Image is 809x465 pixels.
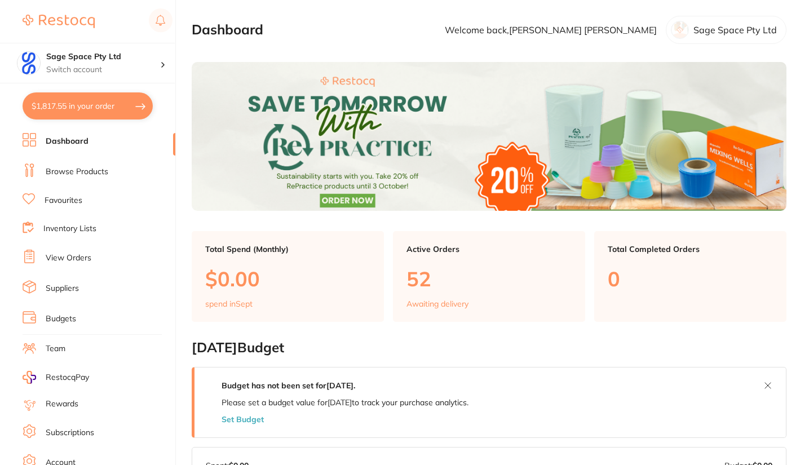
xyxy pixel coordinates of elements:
[205,267,370,290] p: $0.00
[222,415,264,424] button: Set Budget
[46,372,89,383] span: RestocqPay
[46,427,94,439] a: Subscriptions
[222,398,468,407] p: Please set a budget value for [DATE] to track your purchase analytics.
[406,245,572,254] p: Active Orders
[192,62,786,211] img: Dashboard
[46,166,108,178] a: Browse Products
[205,245,370,254] p: Total Spend (Monthly)
[205,299,253,308] p: spend in Sept
[393,231,585,322] a: Active Orders52Awaiting delivery
[43,223,96,234] a: Inventory Lists
[46,398,78,410] a: Rewards
[192,231,384,322] a: Total Spend (Monthly)$0.00spend inSept
[46,64,160,76] p: Switch account
[23,371,36,384] img: RestocqPay
[46,343,65,355] a: Team
[46,283,79,294] a: Suppliers
[406,299,468,308] p: Awaiting delivery
[192,22,263,38] h2: Dashboard
[46,136,89,147] a: Dashboard
[23,8,95,34] a: Restocq Logo
[23,15,95,28] img: Restocq Logo
[46,313,76,325] a: Budgets
[17,52,40,74] img: Sage Space Pty Ltd
[23,92,153,119] button: $1,817.55 in your order
[46,51,160,63] h4: Sage Space Pty Ltd
[45,195,82,206] a: Favourites
[608,267,773,290] p: 0
[192,340,786,356] h2: [DATE] Budget
[406,267,572,290] p: 52
[594,231,786,322] a: Total Completed Orders0
[445,25,657,35] p: Welcome back, [PERSON_NAME] [PERSON_NAME]
[23,371,89,384] a: RestocqPay
[693,25,777,35] p: Sage Space Pty Ltd
[222,380,355,391] strong: Budget has not been set for [DATE] .
[46,253,91,264] a: View Orders
[608,245,773,254] p: Total Completed Orders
